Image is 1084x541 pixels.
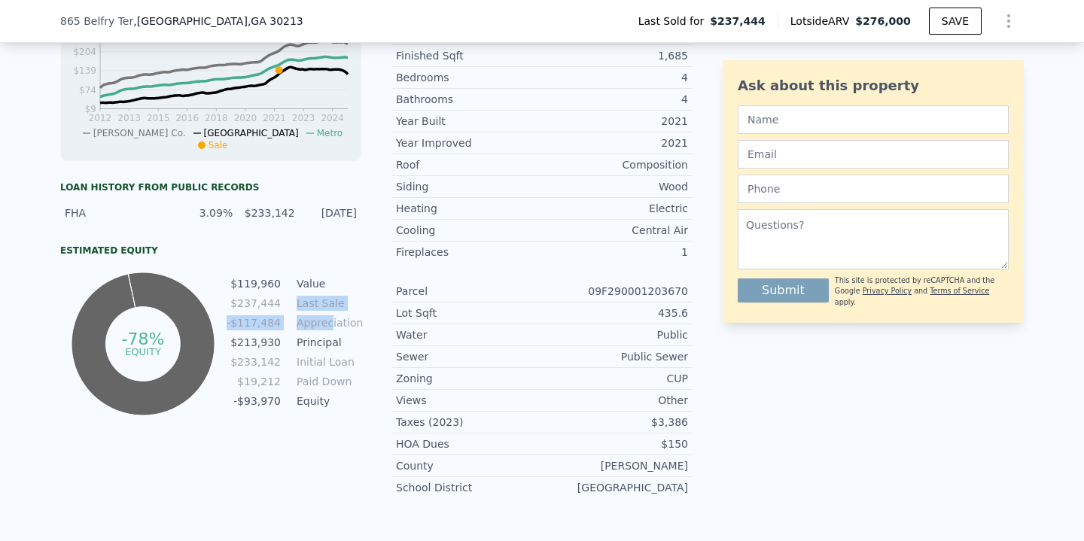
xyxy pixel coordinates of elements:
input: Name [738,105,1009,134]
div: Zoning [396,371,542,386]
div: Lot Sqft [396,305,542,321]
tspan: 2012 [89,113,112,123]
td: -$117,484 [226,315,282,331]
div: $233,142 [242,205,294,220]
td: Equity [294,393,361,409]
div: Sewer [396,349,542,364]
div: [GEOGRAPHIC_DATA] [542,480,688,495]
div: 4 [542,92,688,107]
div: HOA Dues [396,436,542,451]
div: $3,386 [542,415,688,430]
td: Paid Down [294,373,361,390]
span: [GEOGRAPHIC_DATA] [204,128,299,138]
div: 2021 [542,135,688,150]
div: Bedrooms [396,70,542,85]
span: , GA 30213 [248,15,303,27]
div: This site is protected by reCAPTCHA and the Google and apply. [835,275,1009,308]
div: School District [396,480,542,495]
input: Phone [738,175,1009,203]
div: FHA [65,205,171,220]
tspan: $204 [73,47,96,57]
tspan: 2016 [175,113,199,123]
div: Water [396,327,542,342]
tspan: $139 [73,65,96,76]
div: Wood [542,179,688,194]
td: $213,930 [226,334,282,351]
tspan: 2015 [147,113,170,123]
div: Roof [396,157,542,172]
span: [PERSON_NAME] Co. [93,128,186,138]
div: Views [396,393,542,408]
input: Email [738,140,1009,169]
div: Public Sewer [542,349,688,364]
span: Lotside ARV [790,14,855,29]
div: 4 [542,70,688,85]
td: Initial Loan [294,354,361,370]
div: 2021 [542,114,688,129]
div: Taxes (2023) [396,415,542,430]
tspan: $74 [79,85,96,96]
span: $276,000 [855,15,911,27]
td: Principal [294,334,361,351]
div: Fireplaces [396,245,542,260]
div: Public [542,327,688,342]
span: 865 Belfry Ter [60,14,133,29]
div: Electric [542,201,688,216]
div: County [396,458,542,473]
td: $237,444 [226,295,282,312]
div: Estimated Equity [60,245,361,257]
div: Finished Sqft [396,48,542,63]
span: Metro [317,128,343,138]
div: CUP [542,371,688,386]
td: $233,142 [226,354,282,370]
div: [DATE] [304,205,357,220]
div: 1 [542,245,688,260]
div: [PERSON_NAME] [542,458,688,473]
div: Ask about this property [738,75,1009,96]
tspan: 2024 [321,113,344,123]
div: Other [542,393,688,408]
div: 1,685 [542,48,688,63]
div: Year Improved [396,135,542,150]
div: Cooling [396,223,542,238]
tspan: 2018 [205,113,228,123]
div: 3.09% [180,205,233,220]
td: Appreciation [294,315,361,331]
span: Sale [209,140,228,150]
td: Last Sale [294,295,361,312]
div: 09F290001203670 [542,284,688,299]
div: Year Built [396,114,542,129]
tspan: equity [125,345,161,357]
tspan: 2023 [292,113,315,123]
div: $150 [542,436,688,451]
tspan: 2013 [117,113,141,123]
button: SAVE [929,8,982,35]
tspan: 2020 [234,113,257,123]
span: Last Sold for [638,14,711,29]
div: Siding [396,179,542,194]
td: -$93,970 [226,393,282,409]
tspan: -78% [122,330,165,348]
span: , [GEOGRAPHIC_DATA] [133,14,303,29]
button: Show Options [994,6,1024,36]
a: Terms of Service [930,287,989,295]
a: Privacy Policy [863,287,912,295]
div: Composition [542,157,688,172]
div: Parcel [396,284,542,299]
td: $119,960 [226,275,282,292]
div: Heating [396,201,542,216]
tspan: 2021 [263,113,286,123]
div: Bathrooms [396,92,542,107]
div: Central Air [542,223,688,238]
tspan: $9 [85,104,96,114]
td: $19,212 [226,373,282,390]
button: Submit [738,278,829,302]
div: 435.6 [542,305,688,321]
td: Value [294,275,361,292]
div: Loan history from public records [60,181,361,193]
span: $237,444 [710,14,766,29]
